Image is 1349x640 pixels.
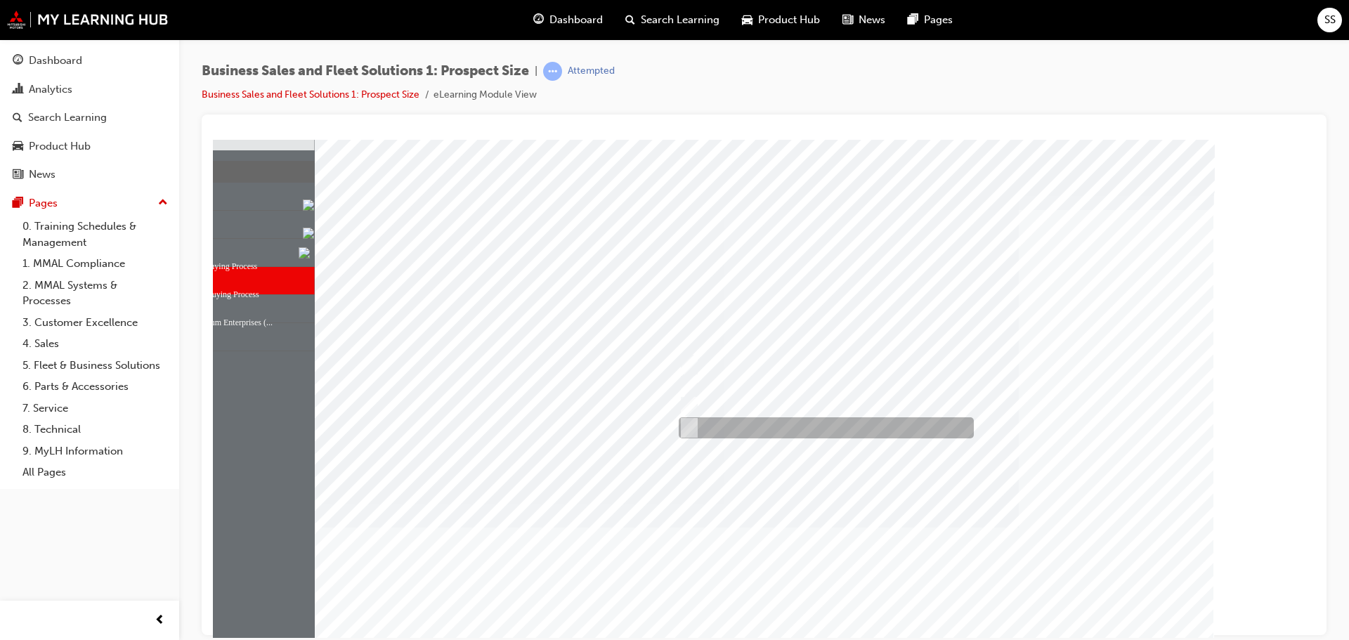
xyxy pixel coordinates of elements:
[641,12,719,28] span: Search Learning
[17,253,174,275] a: 1. MMAL Compliance
[202,89,419,100] a: Business Sales and Fleet Solutions 1: Prospect Size
[6,162,174,188] a: News
[742,11,752,29] span: car-icon
[6,190,174,216] button: Pages
[90,88,101,99] img: visited.png
[86,107,97,119] img: visited.png
[17,440,174,462] a: 9. MyLH Information
[1317,8,1342,32] button: SS
[535,63,537,79] span: |
[13,141,23,153] span: car-icon
[29,166,56,183] div: News
[17,275,174,312] a: 2. MMAL Systems & Processes
[625,11,635,29] span: search-icon
[90,60,101,71] img: visited.png
[1324,12,1336,28] span: SS
[202,63,529,79] span: Business Sales and Fleet Solutions 1: Prospect Size
[17,462,174,483] a: All Pages
[6,45,174,190] button: DashboardAnalyticsSearch LearningProduct HubNews
[29,53,82,69] div: Dashboard
[158,194,168,212] span: up-icon
[28,110,107,126] div: Search Learning
[859,12,885,28] span: News
[13,112,22,124] span: search-icon
[831,6,897,34] a: news-iconNews
[13,55,23,67] span: guage-icon
[549,12,603,28] span: Dashboard
[17,419,174,440] a: 8. Technical
[17,398,174,419] a: 7. Service
[434,87,537,103] li: eLearning Module View
[17,312,174,334] a: 3. Customer Excellence
[543,62,562,81] span: learningRecordVerb_ATTEMPT-icon
[17,355,174,377] a: 5. Fleet & Business Solutions
[17,333,174,355] a: 4. Sales
[6,48,174,74] a: Dashboard
[522,6,614,34] a: guage-iconDashboard
[533,11,544,29] span: guage-icon
[13,169,23,181] span: news-icon
[568,65,615,78] div: Attempted
[29,195,58,211] div: Pages
[908,11,918,29] span: pages-icon
[842,11,853,29] span: news-icon
[614,6,731,34] a: search-iconSearch Learning
[17,376,174,398] a: 6. Parts & Accessories
[897,6,964,34] a: pages-iconPages
[924,12,953,28] span: Pages
[6,77,174,103] a: Analytics
[155,612,165,629] span: prev-icon
[13,84,23,96] span: chart-icon
[6,133,174,159] a: Product Hub
[29,81,72,98] div: Analytics
[731,6,831,34] a: car-iconProduct Hub
[6,105,174,131] a: Search Learning
[13,197,23,210] span: pages-icon
[758,12,820,28] span: Product Hub
[17,216,174,253] a: 0. Training Schedules & Management
[7,11,169,29] img: mmal
[29,138,91,155] div: Product Hub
